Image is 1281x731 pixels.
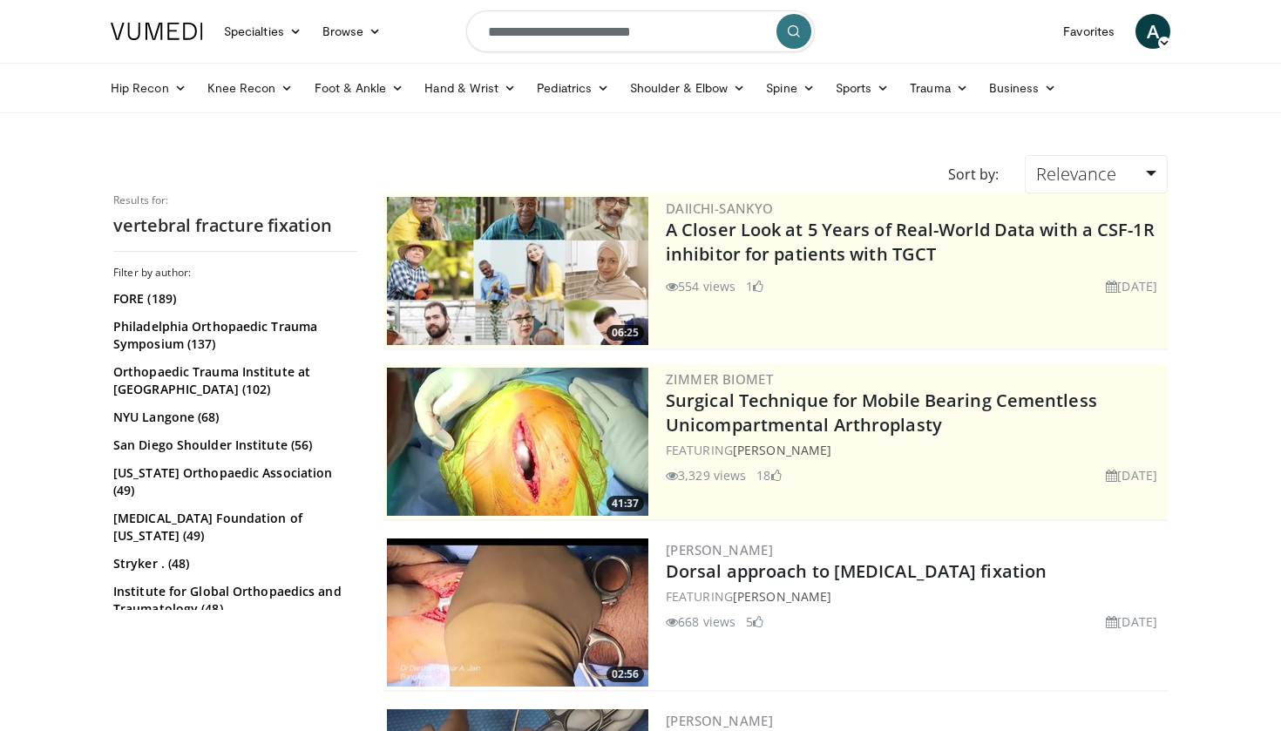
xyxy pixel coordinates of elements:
[666,613,735,631] li: 668 views
[213,14,312,49] a: Specialties
[666,559,1047,583] a: Dorsal approach to [MEDICAL_DATA] fixation
[387,368,648,516] a: 41:37
[666,441,1164,459] div: FEATURING
[1036,162,1116,186] span: Relevance
[304,71,415,105] a: Foot & Ankle
[666,218,1155,266] a: A Closer Look at 5 Years of Real-World Data with a CSF-1R inhibitor for patients with TGCT
[620,71,756,105] a: Shoulder & Elbow
[666,200,774,217] a: Daiichi-Sankyo
[466,10,815,52] input: Search topics, interventions
[197,71,304,105] a: Knee Recon
[1135,14,1170,49] a: A
[113,437,353,454] a: San Diego Shoulder Institute (56)
[666,466,746,484] li: 3,329 views
[111,23,203,40] img: VuMedi Logo
[746,613,763,631] li: 5
[756,466,781,484] li: 18
[666,370,773,388] a: Zimmer Biomet
[113,290,353,308] a: FORE (189)
[1106,613,1157,631] li: [DATE]
[746,277,763,295] li: 1
[1106,466,1157,484] li: [DATE]
[666,541,773,558] a: [PERSON_NAME]
[113,583,353,618] a: Institute for Global Orthopaedics and Traumatology (48)
[387,538,648,687] img: 44ea742f-4847-4f07-853f-8a642545db05.300x170_q85_crop-smart_upscale.jpg
[113,214,357,237] h2: vertebral fracture fixation
[666,712,773,729] a: [PERSON_NAME]
[607,325,644,341] span: 06:25
[666,587,1164,606] div: FEATURING
[666,277,735,295] li: 554 views
[733,442,831,458] a: [PERSON_NAME]
[113,464,353,499] a: [US_STATE] Orthopaedic Association (49)
[113,266,357,280] h3: Filter by author:
[387,197,648,345] img: 93c22cae-14d1-47f0-9e4a-a244e824b022.png.300x170_q85_crop-smart_upscale.jpg
[607,496,644,511] span: 41:37
[935,155,1012,193] div: Sort by:
[387,538,648,687] a: 02:56
[387,197,648,345] a: 06:25
[113,318,353,353] a: Philadelphia Orthopaedic Trauma Symposium (137)
[979,71,1067,105] a: Business
[100,71,197,105] a: Hip Recon
[899,71,979,105] a: Trauma
[113,510,353,545] a: [MEDICAL_DATA] Foundation of [US_STATE] (49)
[312,14,392,49] a: Browse
[414,71,526,105] a: Hand & Wrist
[733,588,831,605] a: [PERSON_NAME]
[607,667,644,682] span: 02:56
[387,368,648,516] img: 827ba7c0-d001-4ae6-9e1c-6d4d4016a445.300x170_q85_crop-smart_upscale.jpg
[825,71,900,105] a: Sports
[1053,14,1125,49] a: Favorites
[1106,277,1157,295] li: [DATE]
[526,71,620,105] a: Pediatrics
[113,363,353,398] a: Orthopaedic Trauma Institute at [GEOGRAPHIC_DATA] (102)
[1025,155,1168,193] a: Relevance
[666,389,1097,437] a: Surgical Technique for Mobile Bearing Cementless Unicompartmental Arthroplasty
[113,555,353,572] a: Stryker . (48)
[113,409,353,426] a: NYU Langone (68)
[113,193,357,207] p: Results for:
[756,71,824,105] a: Spine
